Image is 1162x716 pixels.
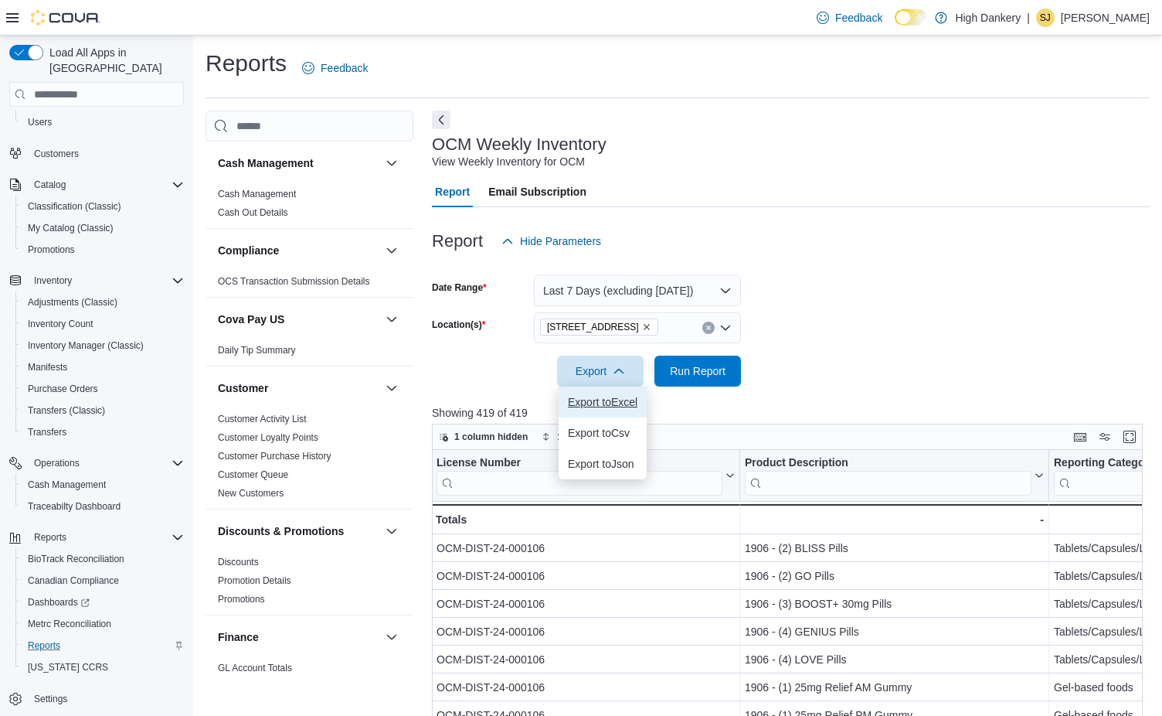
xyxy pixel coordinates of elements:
span: Promotions [22,240,184,259]
div: 1906 - (1) 25mg Relief AM Gummy [745,678,1044,697]
button: Reports [15,635,190,656]
button: Manifests [15,356,190,378]
span: Inventory [28,271,184,290]
a: Traceabilty Dashboard [22,497,127,516]
span: Settings [34,693,67,705]
span: Reports [22,636,184,655]
span: Cash Out Details [218,206,288,219]
button: Last 7 Days (excluding [DATE]) [534,275,741,306]
h3: Cash Management [218,155,314,171]
a: Dashboards [22,593,96,612]
h3: Customer [218,380,268,396]
button: Clear input [702,322,715,334]
span: My Catalog (Classic) [22,219,184,237]
div: Compliance [206,272,413,297]
div: 1906 - (3) BOOST+ 30mg Pills [745,595,1044,613]
div: View Weekly Inventory for OCM [432,154,585,170]
button: Cova Pay US [382,310,401,329]
div: 1906 - (4) GENIUS Pills [745,622,1044,641]
span: BioTrack Reconciliation [22,550,184,568]
span: BioTrack Reconciliation [28,553,124,565]
div: Discounts & Promotions [206,553,413,615]
span: Classification (Classic) [22,197,184,216]
span: Classification (Classic) [28,200,121,213]
span: Manifests [28,361,67,373]
h3: Compliance [218,243,279,258]
a: Cash Management [22,476,112,494]
span: Cash Management [28,479,106,491]
button: Export toExcel [559,387,647,418]
span: Washington CCRS [22,658,184,677]
a: Dashboards [15,592,190,613]
h3: OCM Weekly Inventory [432,135,606,154]
button: Open list of options [719,322,732,334]
span: Hide Parameters [520,234,601,249]
span: Customers [28,144,184,163]
a: Canadian Compliance [22,571,125,590]
div: Starland Joseph [1036,9,1055,27]
a: Promotions [22,240,81,259]
button: Inventory Manager (Classic) [15,335,190,356]
div: OCM-DIST-24-000106 [437,567,735,585]
button: Transfers (Classic) [15,400,190,421]
p: [PERSON_NAME] [1061,9,1150,27]
div: OCM-DIST-24-000106 [437,539,735,557]
a: BioTrack Reconciliation [22,550,131,568]
div: Customer [206,410,413,509]
span: Promotion Details [218,575,291,587]
span: Adjustments (Classic) [28,296,117,309]
span: My Catalog (Classic) [28,222,114,234]
button: Traceabilty Dashboard [15,496,190,517]
a: Adjustments (Classic) [22,293,124,312]
span: Customer Loyalty Points [218,431,318,444]
button: Adjustments (Classic) [15,292,190,313]
span: Users [22,113,184,131]
a: GL Account Totals [218,663,292,673]
button: Compliance [382,241,401,260]
a: Daily Tip Summary [218,345,296,356]
a: Settings [28,690,73,708]
button: Hide Parameters [495,226,607,257]
div: OCM-DIST-24-000106 [437,678,735,697]
span: Metrc Reconciliation [22,615,184,633]
a: Customer Activity List [218,414,307,424]
a: Transfers (Classic) [22,401,111,420]
span: Customer Activity List [218,413,307,425]
button: Transfers [15,421,190,443]
button: Catalog [28,176,72,194]
button: BioTrack Reconciliation [15,548,190,570]
span: Transfers (Classic) [28,404,105,417]
button: Reports [3,527,190,548]
span: Customers [34,148,79,160]
a: Cash Out Details [218,207,288,218]
label: Location(s) [432,319,485,331]
input: Dark Mode [895,9,927,26]
a: Manifests [22,358,73,377]
a: Promotions [218,594,265,605]
span: Feedback [321,60,368,76]
a: Cash Management [218,189,296,199]
h3: Finance [218,629,259,645]
button: Cash Management [218,155,379,171]
span: Transfers [22,423,184,442]
a: Metrc Reconciliation [22,615,117,633]
button: [US_STATE] CCRS [15,656,190,678]
span: Purchase Orders [22,380,184,398]
div: License Number [437,456,722,496]
span: Daily Tip Summary [218,344,296,356]
div: OCM-DIST-24-000106 [437,650,735,669]
span: Cash Management [218,188,296,200]
span: Reports [34,531,66,544]
h3: Report [432,232,483,251]
label: Date Range [432,281,487,294]
a: Customers [28,145,85,163]
button: 1 column hidden [433,428,534,446]
div: 1906 - (4) LOVE Pills [745,650,1044,669]
span: Operations [34,457,80,469]
div: 1906 - (2) BLISS Pills [745,539,1044,557]
span: Cash Management [22,476,184,494]
span: Dashboards [22,593,184,612]
a: Reports [22,636,66,655]
button: Settings [3,687,190,710]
